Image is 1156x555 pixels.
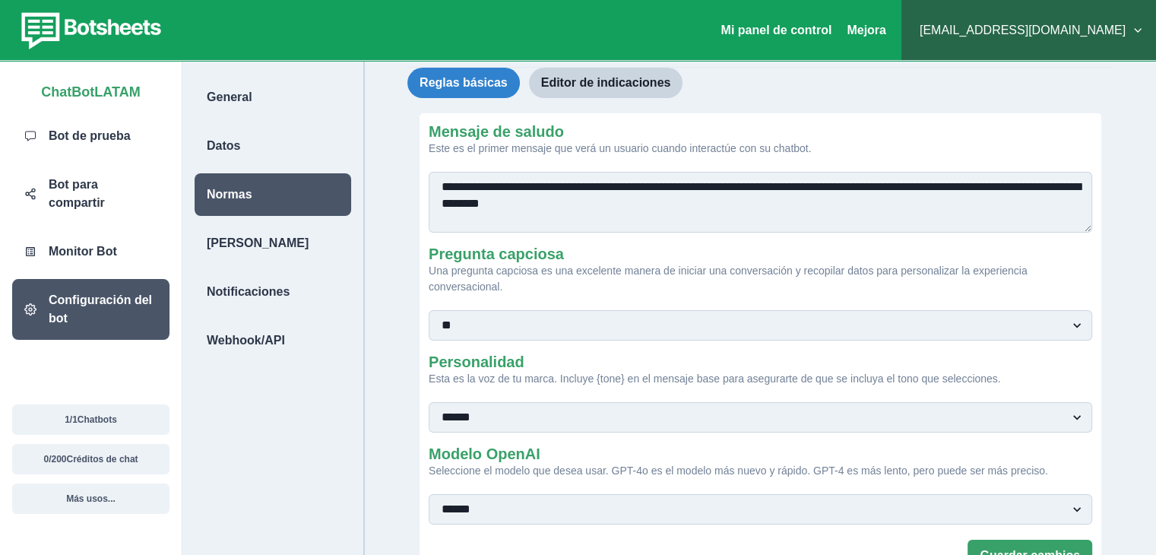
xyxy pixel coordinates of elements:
a: Mi panel de control [721,24,831,36]
font: Configuración del bot [49,293,152,325]
button: 0/200Créditos de chat [12,444,169,474]
font: 200 [51,454,66,465]
a: Notificaciones [182,271,363,313]
font: Bot para compartir [49,178,105,209]
font: Webhook/API [207,334,285,347]
font: Editor de indicaciones [541,76,671,89]
font: Mejora [847,24,886,36]
button: 1/1Chatbots [12,404,169,435]
font: Este es el primer mensaje que verá un usuario cuando interactúe con su chatbot. [429,142,812,154]
font: 0 [43,454,49,465]
font: Bot de prueba [49,129,131,142]
a: Datos [182,125,363,167]
img: botsheets-logo.png [12,9,166,52]
font: Esta es la voz de tu marca. Incluye {tone} en el mensaje base para asegurarte de que se incluya e... [429,373,1001,385]
font: / [49,454,51,465]
font: Reglas básicas [420,76,508,89]
font: Seleccione el modelo que desea usar. GPT-4o es el modelo más nuevo y rápido. GPT-4 es más lento, ... [429,465,1048,477]
a: Normas [182,173,363,216]
font: 1 [72,414,78,425]
font: ChatBotLATAM [41,84,140,100]
font: Mensaje de saludo [429,123,564,140]
font: Normas [207,188,252,201]
font: Más usos... [66,493,116,504]
button: [EMAIL_ADDRESS][DOMAIN_NAME] [914,15,1144,46]
font: Modelo OpenAI [429,446,540,462]
font: / [70,414,72,425]
font: Notificaciones [207,285,290,298]
font: [PERSON_NAME] [207,236,309,249]
font: Chatbots [78,414,117,425]
font: Personalidad [429,354,524,370]
font: General [207,90,252,103]
font: 1 [65,414,70,425]
a: [PERSON_NAME] [182,222,363,265]
font: Datos [207,139,240,152]
font: Pregunta capciosa [429,246,564,262]
a: General [182,76,363,119]
font: Créditos de chat [67,454,138,465]
font: Monitor Bot [49,245,117,258]
font: Una pregunta capciosa es una excelente manera de iniciar una conversación y recopilar datos para ... [429,265,1028,293]
a: Webhook/API [182,319,363,362]
button: Más usos... [12,484,169,514]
